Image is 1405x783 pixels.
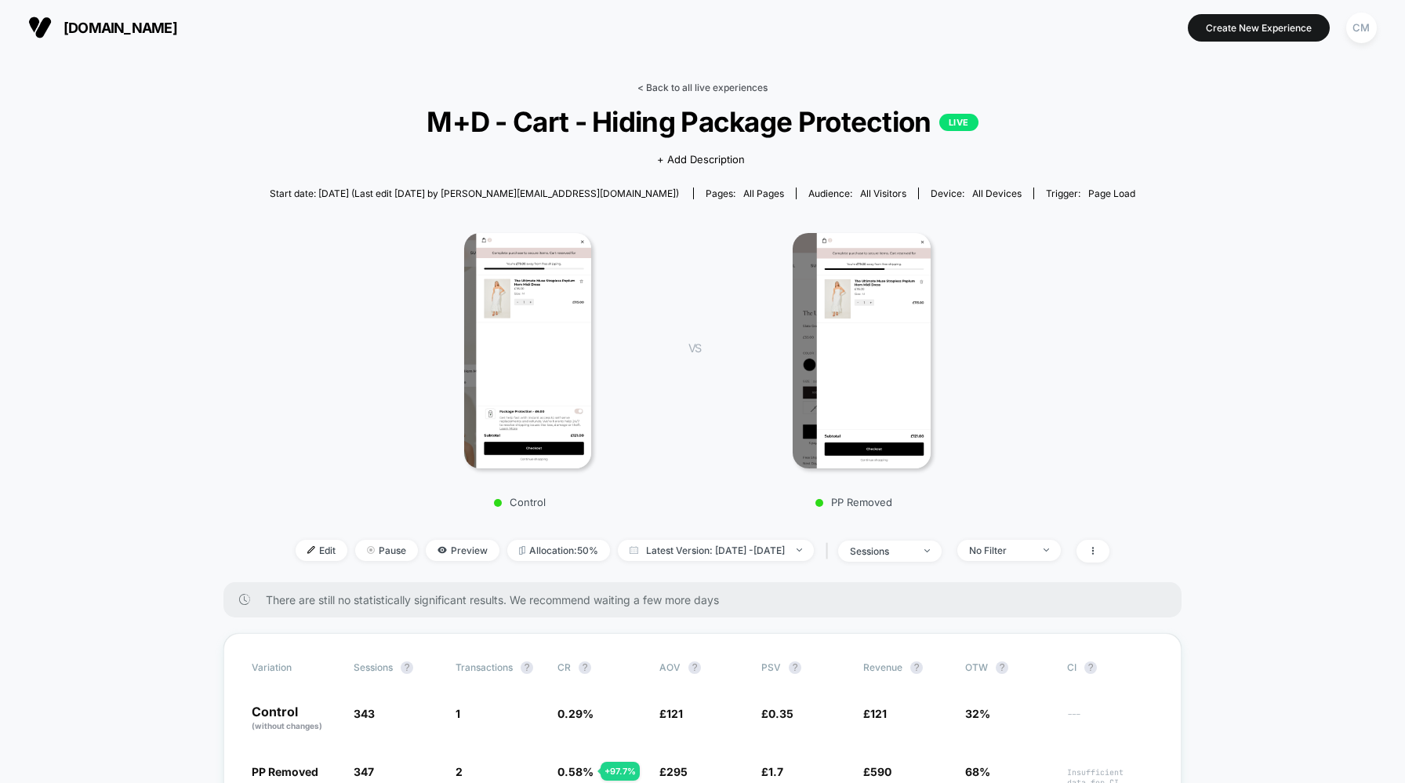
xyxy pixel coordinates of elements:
[64,20,177,36] span: [DOMAIN_NAME]
[252,661,338,674] span: Variation
[313,105,1091,138] span: M+D - Cart - Hiding Package Protection
[252,721,322,730] span: (without changes)
[270,188,679,199] span: Start date: [DATE] (Last edit [DATE] by [PERSON_NAME][EMAIL_ADDRESS][DOMAIN_NAME])
[1188,14,1330,42] button: Create New Experience
[557,765,594,778] span: 0.58 %
[519,546,525,555] img: rebalance
[521,661,533,674] button: ?
[789,661,801,674] button: ?
[768,707,793,720] span: 0.35
[918,188,1033,199] span: Device:
[618,540,814,561] span: Latest Version: [DATE] - [DATE]
[266,593,1150,606] span: There are still no statistically significant results. We recommend waiting a few more days
[24,15,182,40] button: [DOMAIN_NAME]
[969,544,1032,556] div: No Filter
[761,765,783,778] span: £
[296,540,347,561] span: Edit
[401,661,413,674] button: ?
[601,762,640,781] div: + 97.7 %
[972,188,1022,199] span: all devices
[793,233,931,468] img: PP Removed main
[850,545,913,557] div: sessions
[557,707,594,720] span: 0.29 %
[456,661,513,673] span: Transactions
[354,765,374,778] span: 347
[252,765,318,778] span: PP Removed
[996,661,1008,674] button: ?
[743,188,784,199] span: all pages
[1046,188,1135,199] div: Trigger:
[637,82,768,93] a: < Back to all live experiences
[910,661,923,674] button: ?
[706,188,784,199] div: Pages:
[717,496,991,508] p: PP Removed
[464,233,591,468] img: Control main
[307,546,315,554] img: edit
[822,540,838,563] span: |
[1346,13,1377,43] div: CM
[870,765,891,778] span: 590
[797,548,802,552] img: end
[666,707,683,720] span: 121
[456,765,463,778] span: 2
[28,16,52,39] img: Visually logo
[1088,188,1135,199] span: Page Load
[768,765,783,778] span: 1.7
[1067,709,1153,732] span: ---
[367,546,375,554] img: end
[761,661,781,673] span: PSV
[659,661,681,673] span: AOV
[1341,12,1381,44] button: CM
[965,765,990,778] span: 68%
[354,707,375,720] span: 343
[761,707,793,720] span: £
[965,707,990,720] span: 32%
[252,705,338,732] p: Control
[507,540,610,561] span: Allocation: 50%
[355,540,418,561] span: Pause
[870,707,887,720] span: 121
[354,661,393,673] span: Sessions
[808,188,906,199] div: Audience:
[659,765,688,778] span: £
[863,707,887,720] span: £
[860,188,906,199] span: All Visitors
[863,661,902,673] span: Revenue
[657,152,745,168] span: + Add Description
[666,765,688,778] span: 295
[688,341,701,355] span: VS
[456,707,460,720] span: 1
[688,661,701,674] button: ?
[557,661,571,673] span: CR
[383,496,657,508] p: Control
[863,765,891,778] span: £
[630,546,638,554] img: calendar
[924,549,930,552] img: end
[1067,661,1153,674] span: CI
[579,661,591,674] button: ?
[1084,661,1097,674] button: ?
[1044,548,1049,552] img: end
[426,540,499,561] span: Preview
[965,661,1051,674] span: OTW
[939,114,978,131] p: LIVE
[659,707,683,720] span: £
